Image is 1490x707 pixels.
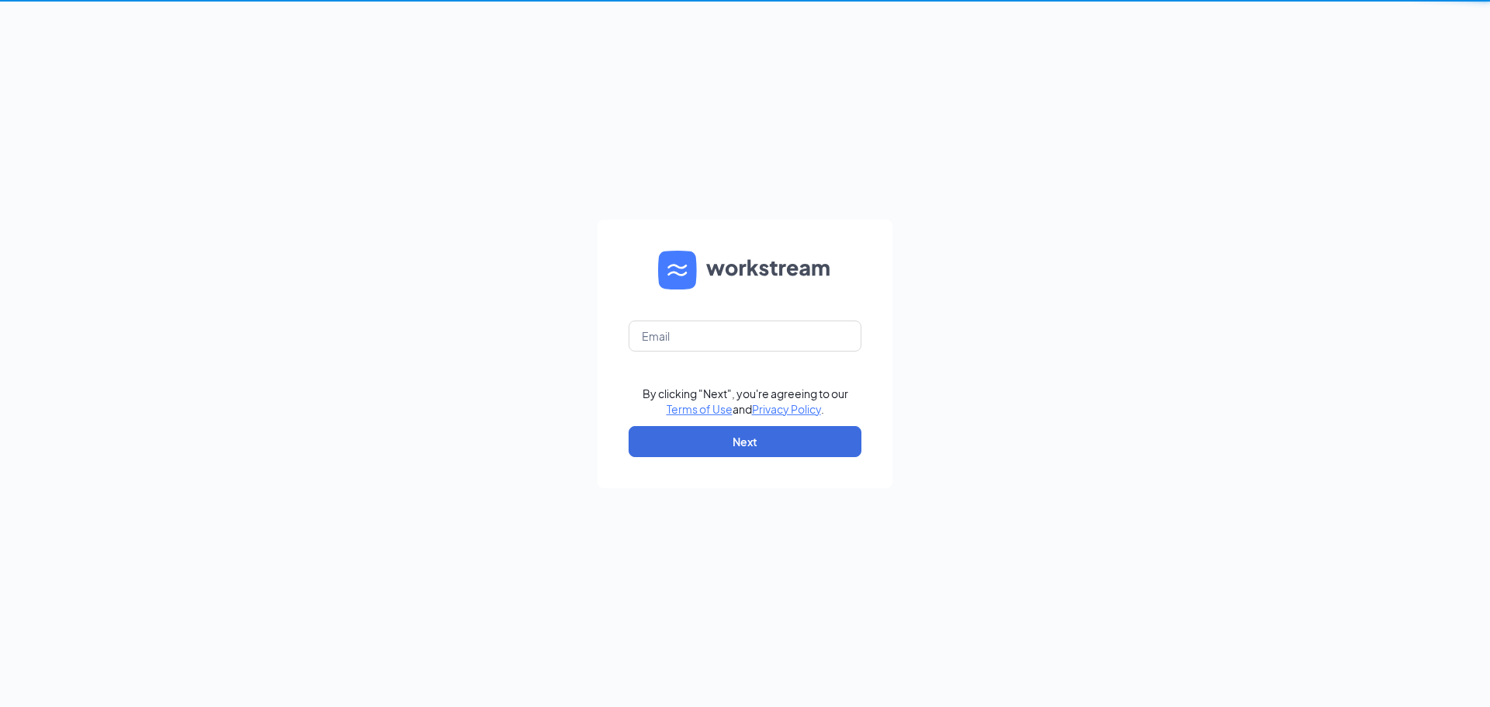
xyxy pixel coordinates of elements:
input: Email [629,321,861,352]
a: Terms of Use [667,402,733,416]
div: By clicking "Next", you're agreeing to our and . [643,386,848,417]
img: WS logo and Workstream text [658,251,832,289]
a: Privacy Policy [752,402,821,416]
button: Next [629,426,861,457]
